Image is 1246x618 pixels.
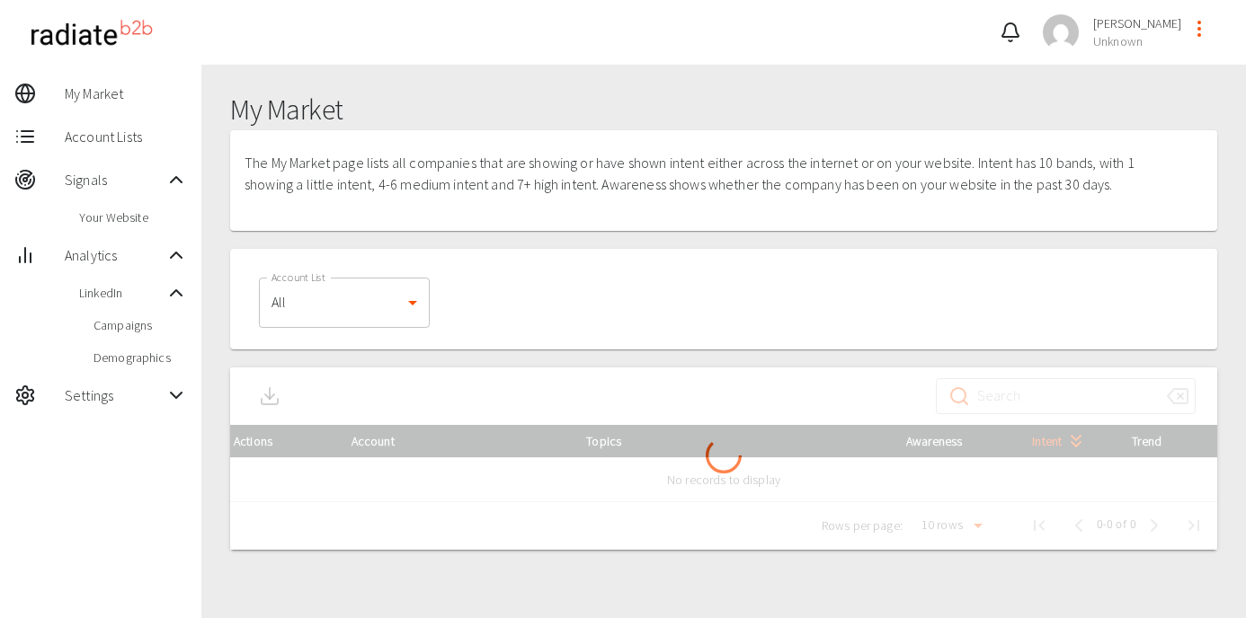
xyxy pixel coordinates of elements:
[1093,14,1181,32] span: [PERSON_NAME]
[271,269,325,285] label: Account List
[65,126,187,147] span: Account Lists
[1093,32,1181,50] span: Unknown
[65,169,165,190] span: Signals
[79,284,165,302] span: LinkedIn
[245,152,1181,195] p: The My Market page lists all companies that are showing or have shown intent either across the in...
[1181,11,1217,47] button: profile-menu
[259,278,430,328] div: All
[230,93,1217,127] h1: My Market
[93,349,187,366] span: Demographics
[1043,14,1079,50] img: 3ed7017d23693caf59a495cd2f4244b3
[22,13,161,53] img: radiateb2b_logo_black.png
[65,244,165,266] span: Analytics
[65,83,187,104] span: My Market
[79,208,187,226] span: Your Website
[65,384,165,406] span: Settings
[93,316,187,334] span: Campaigns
